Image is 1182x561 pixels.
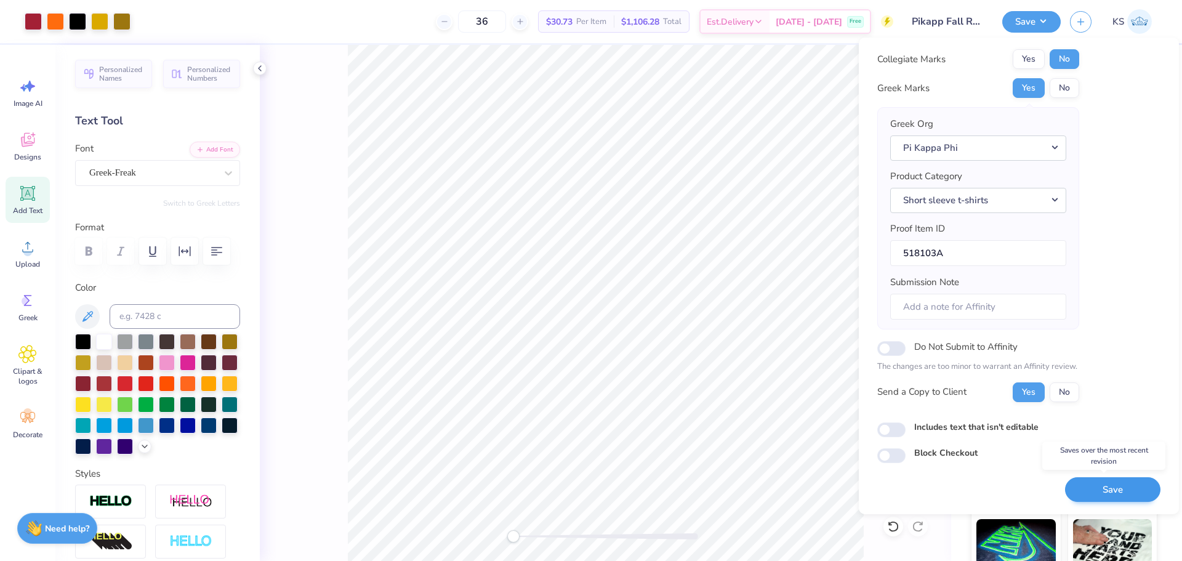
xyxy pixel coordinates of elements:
[15,259,40,269] span: Upload
[546,15,573,28] span: $30.73
[914,421,1039,434] label: Includes text that isn't editable
[99,65,145,83] span: Personalized Names
[7,366,48,386] span: Clipart & logos
[89,494,132,509] img: Stroke
[13,206,42,216] span: Add Text
[903,9,993,34] input: Untitled Design
[190,142,240,158] button: Add Font
[776,15,842,28] span: [DATE] - [DATE]
[169,535,212,549] img: Negative Space
[18,313,38,323] span: Greek
[1042,442,1165,470] div: Saves over the most recent revision
[1107,9,1157,34] a: KS
[877,81,930,95] div: Greek Marks
[75,281,240,295] label: Color
[1013,78,1045,98] button: Yes
[663,15,681,28] span: Total
[890,275,959,289] label: Submission Note
[707,15,754,28] span: Est. Delivery
[1013,382,1045,402] button: Yes
[621,15,659,28] span: $1,106.28
[75,60,152,88] button: Personalized Names
[1050,49,1079,69] button: No
[75,220,240,235] label: Format
[576,15,606,28] span: Per Item
[877,52,946,67] div: Collegiate Marks
[75,142,94,156] label: Font
[1112,15,1124,29] span: KS
[45,523,89,535] strong: Need help?
[1002,11,1061,33] button: Save
[1127,9,1152,34] img: Kath Sales
[877,385,967,399] div: Send a Copy to Client
[14,99,42,108] span: Image AI
[187,65,233,83] span: Personalized Numbers
[914,339,1018,355] label: Do Not Submit to Affinity
[169,494,212,509] img: Shadow
[1065,477,1160,502] button: Save
[877,361,1079,373] p: The changes are too minor to warrant an Affinity review.
[75,467,100,481] label: Styles
[1013,49,1045,69] button: Yes
[13,430,42,440] span: Decorate
[89,532,132,552] img: 3D Illusion
[14,152,41,162] span: Designs
[1050,382,1079,402] button: No
[163,198,240,208] button: Switch to Greek Letters
[890,222,945,236] label: Proof Item ID
[890,135,1066,161] button: Pi Kappa Phi
[110,304,240,329] input: e.g. 7428 c
[890,117,933,131] label: Greek Org
[1050,78,1079,98] button: No
[75,113,240,129] div: Text Tool
[890,169,962,184] label: Product Category
[890,294,1066,320] input: Add a note for Affinity
[914,446,978,459] label: Block Checkout
[890,188,1066,213] button: Short sleeve t-shirts
[163,60,240,88] button: Personalized Numbers
[507,530,520,543] div: Accessibility label
[458,10,506,33] input: – –
[850,17,861,26] span: Free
